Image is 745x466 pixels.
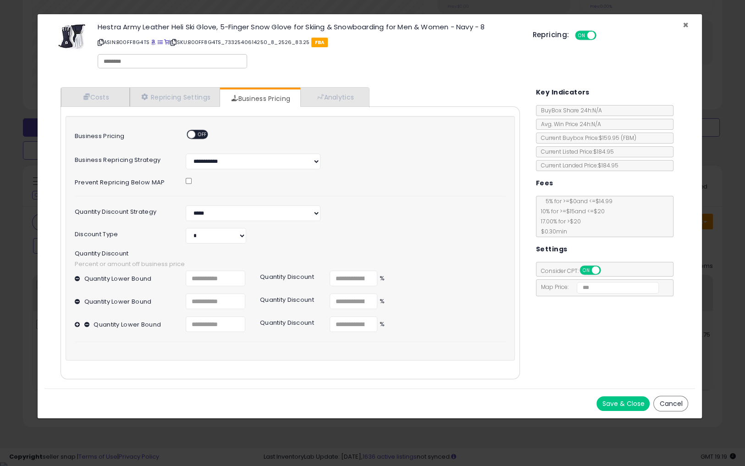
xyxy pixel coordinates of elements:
[68,130,179,139] label: Business Pricing
[532,31,569,39] h5: Repricing:
[151,39,156,46] a: BuyBox page
[595,32,609,39] span: OFF
[377,274,385,283] span: %
[536,87,590,98] h5: Key Indicators
[75,250,506,257] span: Quantity Discount
[536,217,581,225] span: 17.00 % for > $20
[164,39,169,46] a: Your listing only
[541,197,613,205] span: 5 % for >= $0 and <= $14.99
[377,297,385,306] span: %
[599,134,636,142] span: $159.95
[536,227,567,235] span: $0.30 min
[68,205,179,215] label: Quantity Discount Strategy
[195,131,210,139] span: OFF
[75,260,506,269] span: Percent or amount off business price
[68,176,179,186] label: Prevent repricing below MAP
[536,161,618,169] span: Current Landed Price: $184.95
[253,316,323,326] div: Quantity Discount
[220,89,299,108] a: Business Pricing
[311,38,328,47] span: FBA
[158,39,163,46] a: All offer listings
[536,283,659,291] span: Map Price:
[536,178,553,189] h5: Fees
[61,88,130,106] a: Costs
[84,271,152,282] label: Quantity Lower Bound
[253,294,323,303] div: Quantity Discount
[576,32,587,39] span: ON
[536,148,614,155] span: Current Listed Price: $184.95
[84,294,152,305] label: Quantity Lower Bound
[536,267,613,275] span: Consider CPT:
[621,134,636,142] span: ( FBM )
[536,106,602,114] span: BuyBox Share 24h: N/A
[377,320,385,329] span: %
[94,316,161,328] label: Quantity Lower Bound
[68,228,179,238] label: Discount Type
[58,23,86,50] img: 41a+OkM7LlL._SL60_.jpg
[580,266,592,274] span: ON
[536,134,636,142] span: Current Buybox Price:
[536,207,605,215] span: 10 % for >= $15 and <= $20
[130,88,221,106] a: Repricing Settings
[300,88,368,106] a: Analytics
[596,396,650,411] button: Save & Close
[682,18,688,32] span: ×
[68,154,179,163] label: Business Repricing Strategy
[98,23,519,30] h3: Hestra Army Leather Heli Ski Glove, 5-Finger Snow Glove for Skiing & Snowboarding for Men & Women...
[253,271,323,280] div: Quantity Discount
[536,244,567,255] h5: Settings
[98,35,519,50] p: ASIN: B00FF8G4TS | SKU: B00FF8G4TS_7332540614250_8_2526_83.25
[599,266,614,274] span: OFF
[536,120,601,128] span: Avg. Win Price 24h: N/A
[653,396,688,411] button: Cancel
